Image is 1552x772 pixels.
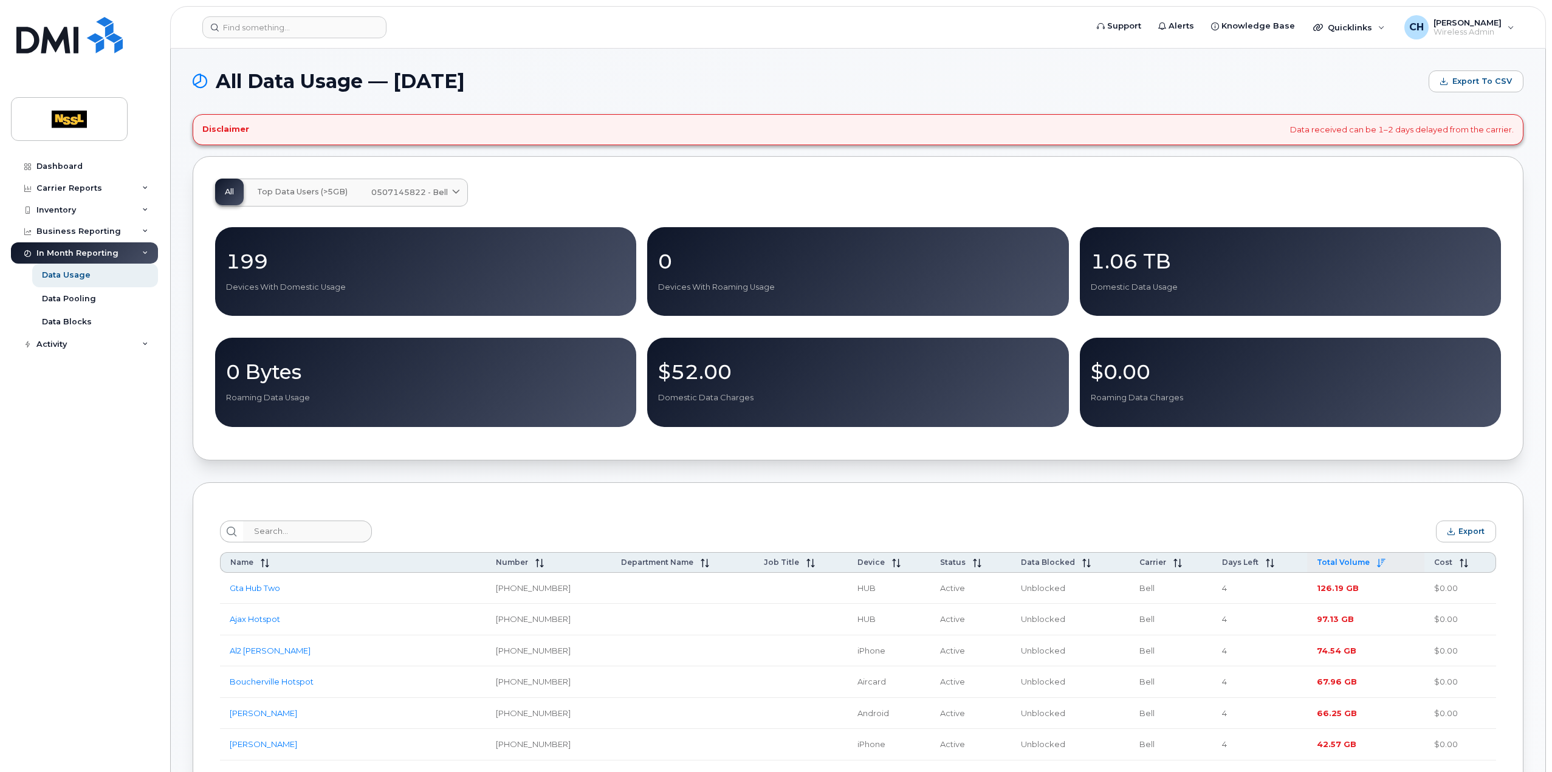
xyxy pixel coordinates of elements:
h4: Disclaimer [202,125,249,134]
td: 4 [1212,604,1308,635]
td: Active [930,729,1011,760]
td: [PHONE_NUMBER] [486,604,611,635]
a: [PERSON_NAME] [230,739,297,749]
td: Unblocked [1011,666,1130,698]
td: Aircard [848,666,931,698]
p: Devices With Roaming Usage [658,282,1057,293]
a: Ajax Hotspot [230,614,280,624]
p: 0 [658,250,1057,272]
td: Android [848,698,931,729]
td: $0.00 [1424,666,1496,698]
td: Active [930,635,1011,667]
td: $0.00 [1424,573,1496,604]
span: Department Name [621,558,693,567]
td: iPhone [848,635,931,667]
span: 0507145822 - Bell [371,186,448,198]
a: [PERSON_NAME] [230,708,297,718]
span: Job Title [764,558,799,567]
td: Active [930,666,1011,698]
a: Boucherville Hotspot [230,677,314,686]
td: Bell [1130,635,1212,667]
span: 126.19 GB [1317,583,1359,593]
td: $0.00 [1424,698,1496,729]
p: $0.00 [1091,361,1490,383]
span: Status [940,558,966,567]
td: Unblocked [1011,635,1130,667]
a: Al2 [PERSON_NAME] [230,646,311,655]
div: Data received can be 1–2 days delayed from the carrier. [193,114,1523,145]
span: 66.25 GB [1317,708,1357,718]
td: 4 [1212,573,1308,604]
span: 74.54 GB [1317,646,1356,655]
td: Active [930,573,1011,604]
td: [PHONE_NUMBER] [486,573,611,604]
td: Bell [1130,666,1212,698]
td: Unblocked [1011,729,1130,760]
input: Search... [243,521,372,542]
span: Data Blocked [1021,558,1075,567]
td: Bell [1130,698,1212,729]
td: Active [930,604,1011,635]
td: [PHONE_NUMBER] [486,729,611,760]
td: $0.00 [1424,635,1496,667]
td: Unblocked [1011,604,1130,635]
td: Active [930,698,1011,729]
span: 42.57 GB [1317,739,1356,749]
span: 67.96 GB [1317,677,1357,686]
p: Domestic Data Charges [658,392,1057,403]
a: Gta Hub Two [230,583,280,593]
p: 1.06 TB [1091,250,1490,272]
span: Cost [1434,558,1452,567]
td: Bell [1130,729,1212,760]
td: Bell [1130,604,1212,635]
span: All Data Usage — [DATE] [216,72,465,91]
td: 4 [1212,635,1308,667]
p: $52.00 [658,361,1057,383]
td: 4 [1212,666,1308,698]
span: Carrier [1139,558,1166,567]
span: Name [230,558,253,567]
span: Device [857,558,885,567]
p: Domestic Data Usage [1091,282,1490,293]
td: 4 [1212,729,1308,760]
span: Total Volume [1317,558,1370,567]
td: 4 [1212,698,1308,729]
td: [PHONE_NUMBER] [486,666,611,698]
td: Unblocked [1011,573,1130,604]
p: Roaming Data Usage [226,392,625,403]
p: 199 [226,250,625,272]
td: HUB [848,604,931,635]
td: [PHONE_NUMBER] [486,635,611,667]
td: Bell [1130,573,1212,604]
span: Export to CSV [1452,76,1512,87]
td: iPhone [848,729,931,760]
span: Number [496,558,528,567]
p: Devices With Domestic Usage [226,282,625,293]
p: 0 Bytes [226,361,625,383]
span: Top Data Users (>5GB) [257,187,348,197]
span: Days Left [1222,558,1258,567]
a: 0507145822 - Bell [362,179,467,206]
p: Roaming Data Charges [1091,392,1490,403]
span: 97.13 GB [1317,614,1354,624]
td: $0.00 [1424,729,1496,760]
button: Export [1436,521,1496,542]
td: Unblocked [1011,698,1130,729]
td: $0.00 [1424,604,1496,635]
td: [PHONE_NUMBER] [486,698,611,729]
td: HUB [848,573,931,604]
span: Export [1458,527,1485,536]
button: Export to CSV [1429,70,1523,92]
